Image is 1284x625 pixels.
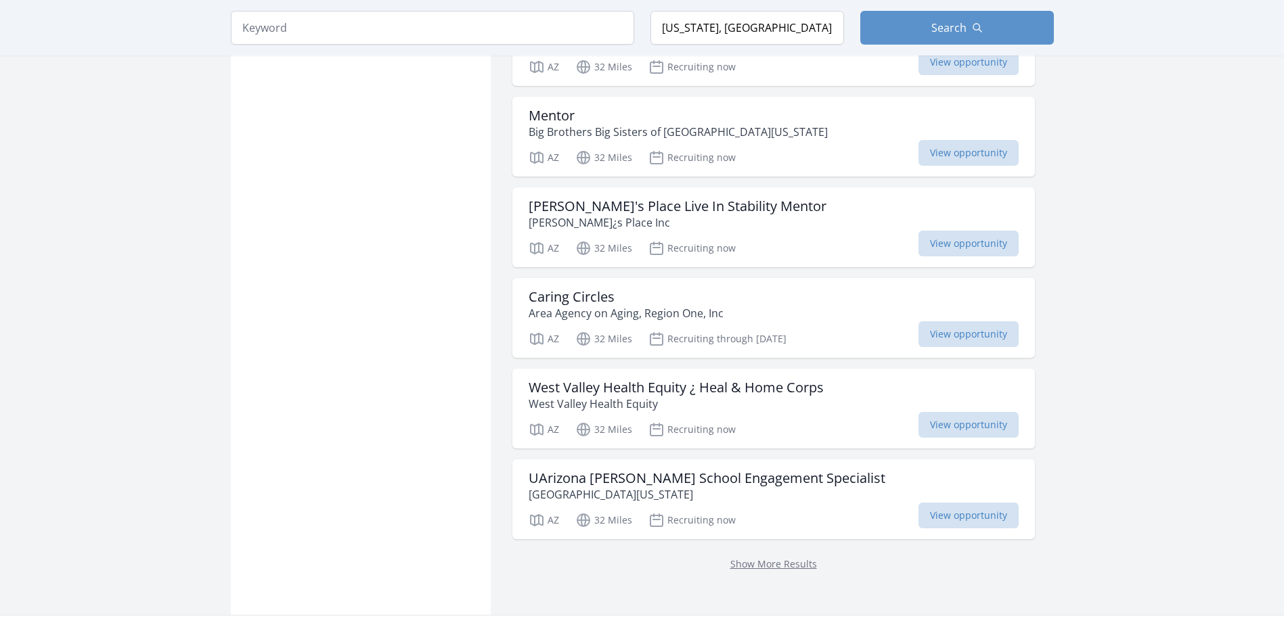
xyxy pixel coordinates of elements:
[529,379,824,396] h3: West Valley Health Equity ¿ Heal & Home Corps
[529,124,828,140] p: Big Brothers Big Sisters of [GEOGRAPHIC_DATA][US_STATE]
[650,11,844,45] input: Location
[648,331,787,347] p: Recruiting through [DATE]
[648,421,736,438] p: Recruiting now
[648,240,736,256] p: Recruiting now
[512,369,1035,448] a: West Valley Health Equity ¿ Heal & Home Corps West Valley Health Equity AZ 32 Miles Recruiting no...
[512,187,1035,267] a: [PERSON_NAME]'s Place Live In Stability Mentor [PERSON_NAME]¿s Place Inc AZ 32 Miles Recruiting n...
[575,331,632,347] p: 32 Miles
[529,305,724,321] p: Area Agency on Aging, Region One, Inc
[529,289,724,305] h3: Caring Circles
[529,421,559,438] p: AZ
[931,20,967,36] span: Search
[575,149,632,166] p: 32 Miles
[529,198,826,214] h3: [PERSON_NAME]'s Place Live In Stability Mentor
[529,214,826,231] p: [PERSON_NAME]¿s Place Inc
[529,240,559,256] p: AZ
[575,240,632,256] p: 32 Miles
[512,278,1035,358] a: Caring Circles Area Agency on Aging, Region One, Inc AZ 32 Miles Recruiting through [DATE] View o...
[575,59,632,75] p: 32 Miles
[512,459,1035,539] a: UArizona [PERSON_NAME] School Engagement Specialist [GEOGRAPHIC_DATA][US_STATE] AZ 32 Miles Recru...
[512,97,1035,177] a: Mentor Big Brothers Big Sisters of [GEOGRAPHIC_DATA][US_STATE] AZ 32 Miles Recruiting now View op...
[529,396,824,412] p: West Valley Health Equity
[529,512,559,528] p: AZ
[648,149,736,166] p: Recruiting now
[231,11,634,45] input: Keyword
[918,49,1019,75] span: View opportunity
[918,412,1019,438] span: View opportunity
[575,512,632,528] p: 32 Miles
[648,59,736,75] p: Recruiting now
[918,231,1019,256] span: View opportunity
[529,149,559,166] p: AZ
[860,11,1054,45] button: Search
[529,108,828,124] h3: Mentor
[529,470,885,486] h3: UArizona [PERSON_NAME] School Engagement Specialist
[575,421,632,438] p: 32 Miles
[529,486,885,503] p: [GEOGRAPHIC_DATA][US_STATE]
[730,557,817,570] a: Show More Results
[529,59,559,75] p: AZ
[529,331,559,347] p: AZ
[918,503,1019,528] span: View opportunity
[918,140,1019,166] span: View opportunity
[918,321,1019,347] span: View opportunity
[648,512,736,528] p: Recruiting now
